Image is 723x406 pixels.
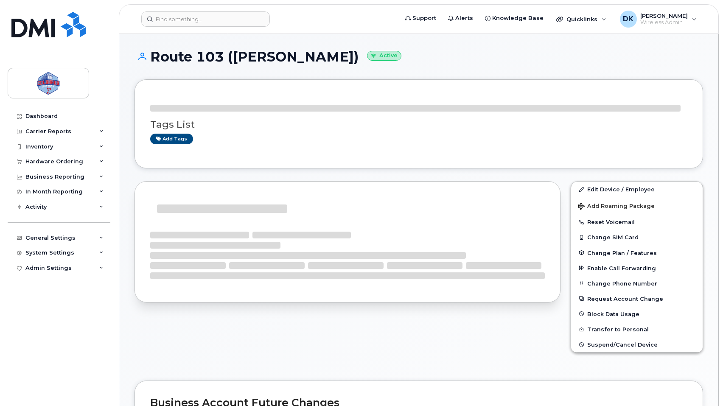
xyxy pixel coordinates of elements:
[367,51,401,61] small: Active
[587,265,656,271] span: Enable Call Forwarding
[150,134,193,144] a: Add tags
[571,291,703,306] button: Request Account Change
[571,197,703,214] button: Add Roaming Package
[571,260,703,276] button: Enable Call Forwarding
[571,214,703,230] button: Reset Voicemail
[571,245,703,260] button: Change Plan / Features
[587,249,657,256] span: Change Plan / Features
[571,337,703,352] button: Suspend/Cancel Device
[571,306,703,322] button: Block Data Usage
[571,230,703,245] button: Change SIM Card
[135,49,703,64] h1: Route 103 ([PERSON_NAME])
[150,119,687,130] h3: Tags List
[571,276,703,291] button: Change Phone Number
[571,322,703,337] button: Transfer to Personal
[587,342,658,348] span: Suspend/Cancel Device
[571,182,703,197] a: Edit Device / Employee
[578,203,655,211] span: Add Roaming Package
